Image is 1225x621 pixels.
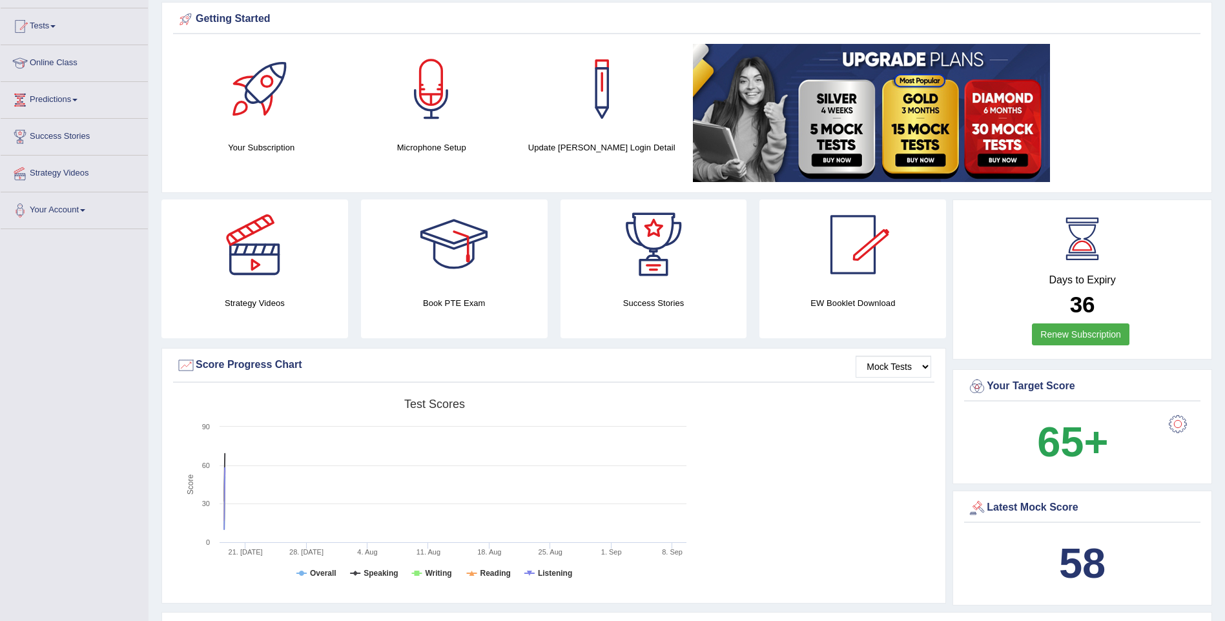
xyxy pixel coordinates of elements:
tspan: 21. [DATE] [229,548,263,556]
h4: Update [PERSON_NAME] Login Detail [523,141,680,154]
b: 58 [1059,540,1106,587]
img: small5.jpg [693,44,1050,182]
tspan: 25. Aug [539,548,562,556]
tspan: 11. Aug [417,548,440,556]
tspan: Test scores [404,398,465,411]
h4: Your Subscription [183,141,340,154]
h4: Book PTE Exam [361,296,548,310]
div: Your Target Score [967,377,1197,396]
h4: Strategy Videos [161,296,348,310]
a: Success Stories [1,119,148,151]
h4: Days to Expiry [967,274,1197,286]
b: 65+ [1037,418,1108,465]
tspan: Overall [310,569,336,578]
a: Your Account [1,192,148,225]
a: Strategy Videos [1,156,148,188]
tspan: 28. [DATE] [289,548,324,556]
tspan: 18. Aug [477,548,501,556]
a: Tests [1,8,148,41]
tspan: Speaking [364,569,398,578]
div: Getting Started [176,10,1197,29]
text: 60 [202,462,210,469]
h4: EW Booklet Download [759,296,946,310]
div: Score Progress Chart [176,356,931,375]
b: 36 [1070,292,1095,317]
h4: Microphone Setup [353,141,510,154]
tspan: Score [186,474,195,495]
tspan: 1. Sep [601,548,622,556]
a: Renew Subscription [1032,323,1129,345]
a: Predictions [1,82,148,114]
div: Latest Mock Score [967,498,1197,518]
tspan: Writing [425,569,451,578]
tspan: 4. Aug [357,548,377,556]
text: 30 [202,500,210,507]
tspan: Reading [480,569,511,578]
a: Online Class [1,45,148,77]
text: 90 [202,423,210,431]
text: 0 [206,538,210,546]
h4: Success Stories [561,296,747,310]
tspan: Listening [538,569,572,578]
tspan: 8. Sep [662,548,683,556]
